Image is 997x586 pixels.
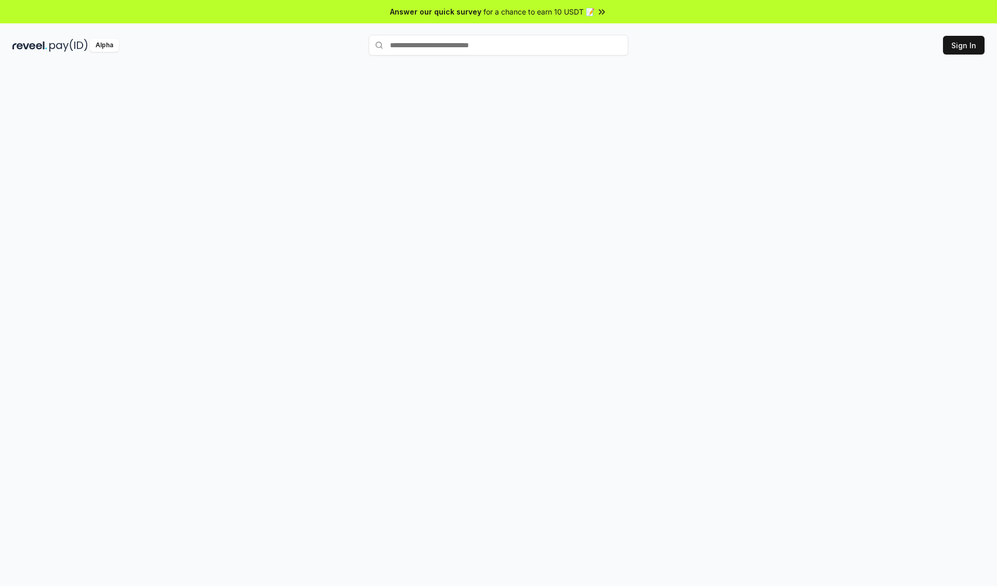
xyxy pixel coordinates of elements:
span: for a chance to earn 10 USDT 📝 [483,6,595,17]
span: Answer our quick survey [390,6,481,17]
img: reveel_dark [12,39,47,52]
button: Sign In [943,36,985,54]
div: Alpha [90,39,119,52]
img: pay_id [49,39,88,52]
